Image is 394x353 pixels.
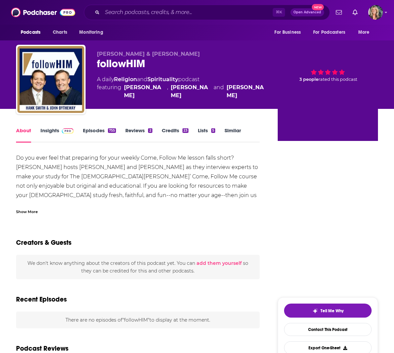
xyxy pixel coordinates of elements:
[16,26,49,39] button: open menu
[84,5,330,20] div: Search podcasts, credits, & more...
[62,128,74,134] img: Podchaser Pro
[162,127,188,143] a: Credits23
[167,83,168,100] span: ,
[75,26,112,39] button: open menu
[368,5,383,20] button: Show profile menu
[318,77,357,82] span: rated this podcast
[148,128,152,133] div: 2
[21,28,40,37] span: Podcasts
[79,28,103,37] span: Monitoring
[278,51,378,92] div: 3 peoplerated this podcast
[320,308,344,314] span: Tell Me Why
[182,128,188,133] div: 23
[270,26,309,39] button: open menu
[48,26,71,39] a: Charts
[137,76,147,82] span: and
[225,127,241,143] a: Similar
[227,83,267,100] a: [PERSON_NAME]
[97,83,267,100] span: featuring
[309,26,355,39] button: open menu
[17,46,84,113] img: followHIM
[312,4,324,10] span: New
[350,7,360,18] a: Show notifications dropdown
[196,260,242,266] button: add them yourself
[171,83,211,100] a: [PERSON_NAME]
[97,75,267,100] div: A daily podcast
[16,127,31,143] a: About
[11,6,75,19] img: Podchaser - Follow, Share and Rate Podcasts
[211,128,215,133] div: 5
[214,83,224,100] span: and
[290,8,324,16] button: Open AdvancedNew
[368,5,383,20] img: User Profile
[53,28,67,37] span: Charts
[274,28,301,37] span: For Business
[40,127,74,143] a: InsightsPodchaser Pro
[198,127,215,143] a: Lists5
[16,295,67,304] h2: Recent Episodes
[124,83,164,100] a: [PERSON_NAME]
[16,344,69,353] h3: Podcast Reviews
[312,308,318,314] img: tell me why sparkle
[65,317,210,323] span: There are no episodes of "followHIM" to display at the moment.
[97,51,200,57] span: [PERSON_NAME] & [PERSON_NAME]
[333,7,345,18] a: Show notifications dropdown
[299,77,318,82] span: 3 people
[125,127,152,143] a: Reviews2
[16,153,260,247] div: Do you ever feel that preparing for your weekly Come, Follow Me lesson falls short? [PERSON_NAME]...
[114,76,137,82] a: Religion
[284,323,372,336] a: Contact This Podcast
[368,5,383,20] span: Logged in as lisa.beech
[102,7,273,18] input: Search podcasts, credits, & more...
[358,28,370,37] span: More
[273,8,285,17] span: ⌘ K
[293,11,321,14] span: Open Advanced
[354,26,378,39] button: open menu
[147,76,178,82] a: Spirituality
[27,260,248,274] span: We don't know anything about the creators of this podcast yet . You can so they can be credited f...
[83,127,116,143] a: Episodes755
[313,28,345,37] span: For Podcasters
[284,304,372,318] button: tell me why sparkleTell Me Why
[16,238,72,247] h2: Creators & Guests
[108,128,116,133] div: 755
